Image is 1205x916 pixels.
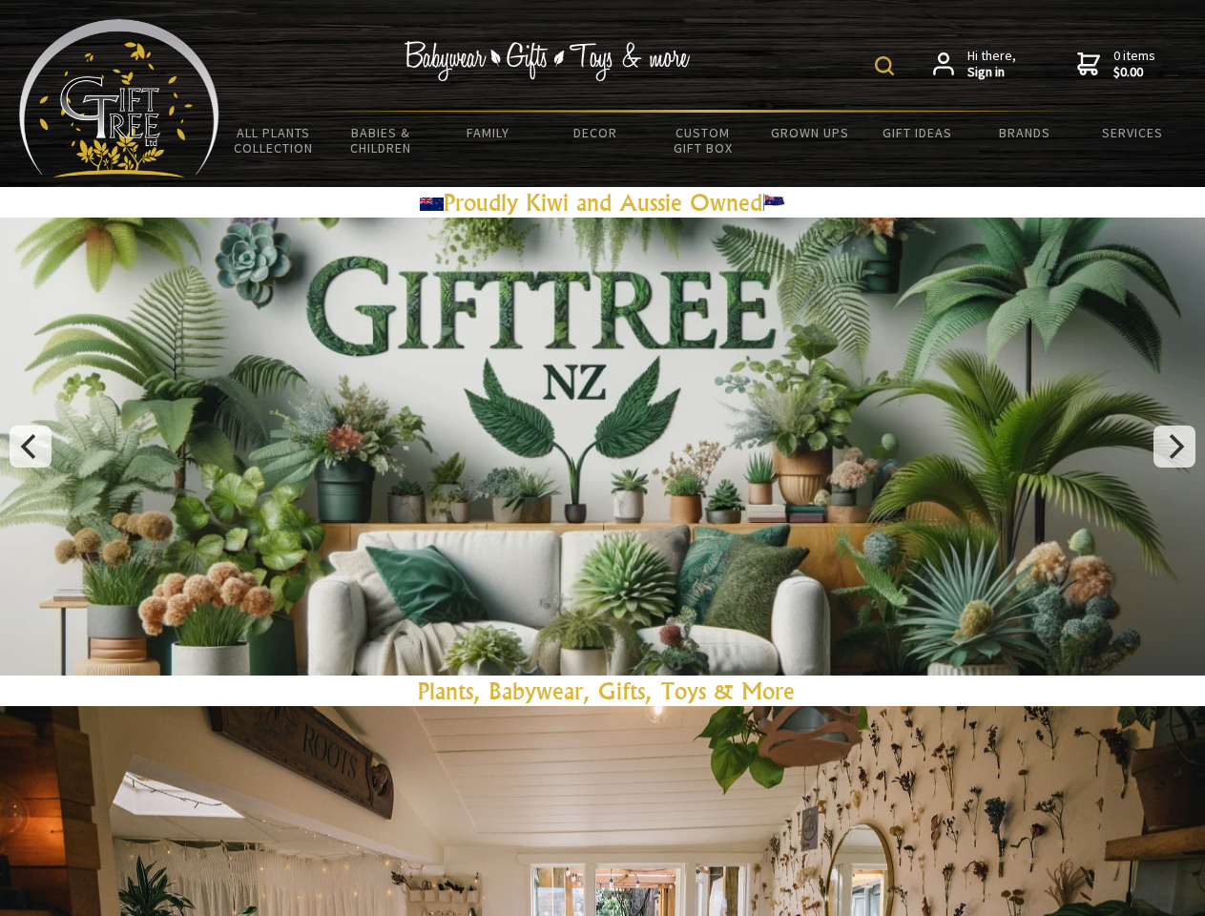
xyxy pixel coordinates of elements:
[434,113,542,153] a: Family
[875,56,894,75] img: product search
[1113,47,1155,81] span: 0 items
[1113,64,1155,81] strong: $0.00
[405,41,691,81] img: Babywear - Gifts - Toys & more
[327,113,435,168] a: Babies & Children
[1153,426,1195,468] button: Next
[757,113,864,153] a: Grown Ups
[1079,113,1187,153] a: Services
[863,113,971,153] a: Gift Ideas
[967,64,1016,81] strong: Sign in
[649,113,757,168] a: Custom Gift Box
[10,426,52,468] button: Previous
[19,19,219,177] img: Babyware - Gifts - Toys and more...
[418,677,783,705] a: Plants, Babywear, Gifts, Toys & Mor
[420,188,786,217] a: Proudly Kiwi and Aussie Owned
[933,48,1016,81] a: Hi there,Sign in
[971,113,1079,153] a: Brands
[967,48,1016,81] span: Hi there,
[1077,48,1155,81] a: 0 items$0.00
[542,113,650,153] a: Decor
[219,113,327,168] a: All Plants Collection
